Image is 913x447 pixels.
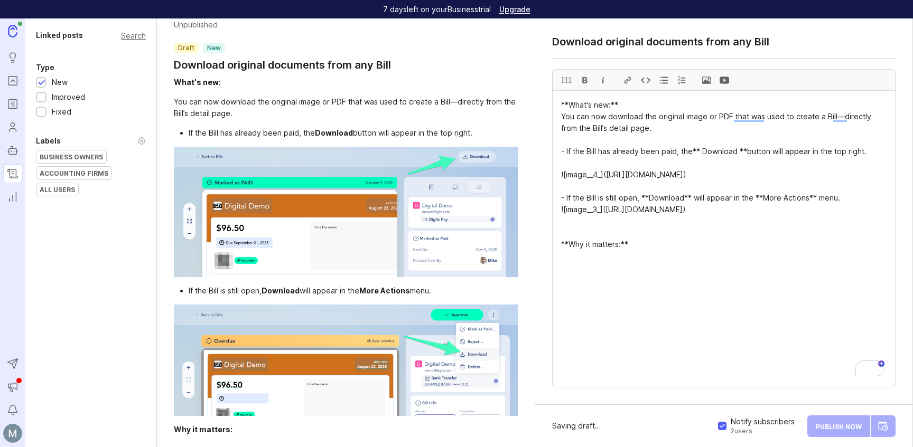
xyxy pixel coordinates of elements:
span: 2 user s [731,427,795,435]
div: Labels [36,135,61,147]
div: Linked posts [36,29,83,42]
div: You can now download the original image or PDF that was used to create a Bill—directly from the B... [174,96,517,119]
div: Accounting Firms [36,167,111,179]
div: Business Owners [36,150,106,163]
img: Canny Home [8,25,17,37]
div: Saving draft… [552,420,601,432]
a: Ideas [3,48,22,67]
button: Notifications [3,401,22,420]
li: If the Bill is still open, will appear in the menu. [189,285,517,297]
div: New [52,77,68,88]
textarea: To enrich screen reader interactions, please activate Accessibility in Grammarly extension settings [553,91,895,387]
a: Reporting [3,187,22,206]
div: Search [121,33,146,39]
div: Download [262,286,300,295]
div: Download [315,128,353,137]
div: More Actions [359,286,410,295]
a: Changelog [3,164,22,183]
img: image__3_ [174,305,517,416]
p: new [207,44,221,52]
button: Announcements [3,377,22,396]
p: draft [178,44,194,52]
a: Roadmaps [3,94,22,113]
a: Upgrade [499,6,530,13]
p: Unpublished [174,20,391,30]
a: Portal [3,71,22,90]
a: Autopilot [3,141,22,160]
img: Michelle Henley [3,424,22,443]
li: If the Bill has already been paid, the button will appear in the top right. [189,127,517,139]
div: What's new: [174,78,221,87]
h1: Download original documents from any Bill [174,58,391,72]
input: Notify subscribers by email [718,422,726,430]
div: Improved [52,91,85,103]
div: Fixed [52,106,71,118]
button: Send to Autopilot [3,354,22,373]
a: Users [3,118,22,137]
p: 7 days left on your Business trial [383,4,491,15]
div: H1 [558,70,576,90]
img: image__4_ [174,147,517,277]
div: Notify subscribers [731,416,795,435]
div: Why it matters: [174,425,232,434]
div: Type [36,61,54,74]
div: All Users [36,183,78,196]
